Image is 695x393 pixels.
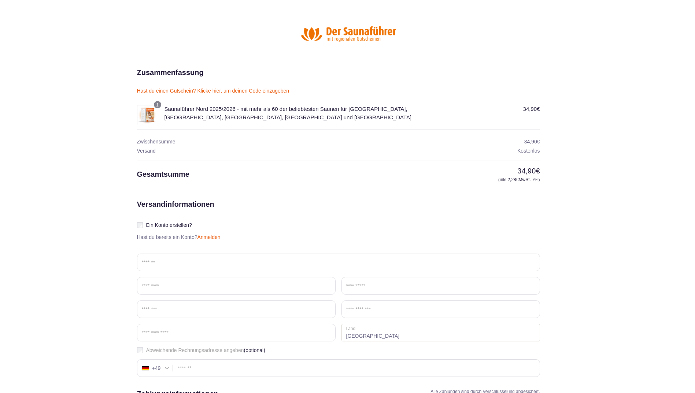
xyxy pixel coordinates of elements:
span: 2,28 [507,177,518,182]
span: € [537,106,540,112]
bdi: 34,90 [523,106,540,112]
span: € [536,167,540,175]
div: Germany (Deutschland): +49 [137,360,173,377]
a: Anmelden [197,234,221,240]
span: Zwischensumme [137,139,175,145]
img: Saunaführer Nord 2025/2026 - mit mehr als 60 der beliebtesten Saunen für Niedersachsen, Bremen, H... [137,105,157,125]
strong: [GEOGRAPHIC_DATA] [341,324,540,341]
span: Gesamtsumme [137,170,189,178]
label: Abweichende Rechnungsadresse angeben [137,347,540,353]
div: +49 [152,366,161,371]
p: Hast du bereits ein Konto? [134,234,223,240]
small: (inkl. MwSt. 7%) [423,176,540,183]
h2: Zusammenfassung [137,67,204,78]
input: Abweichende Rechnungsadresse angeben(optional) [137,347,143,353]
span: Kostenlos [517,148,540,154]
a: Hast du einen Gutschein? Klicke hier, um deinen Code einzugeben [137,88,289,94]
bdi: 34,90 [517,167,540,175]
span: Saunaführer Nord 2025/2026 - mit mehr als 60 der beliebtesten Saunen für [GEOGRAPHIC_DATA], [GEOG... [164,106,412,120]
span: Versand [137,148,156,154]
input: Ein Konto erstellen? [137,222,143,228]
span: Ein Konto erstellen? [146,222,192,228]
bdi: 34,90 [524,139,540,145]
span: € [537,139,540,145]
span: € [516,177,519,182]
h2: Versandinformationen [137,199,214,254]
span: 1 [156,102,159,108]
span: (optional) [244,347,265,353]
